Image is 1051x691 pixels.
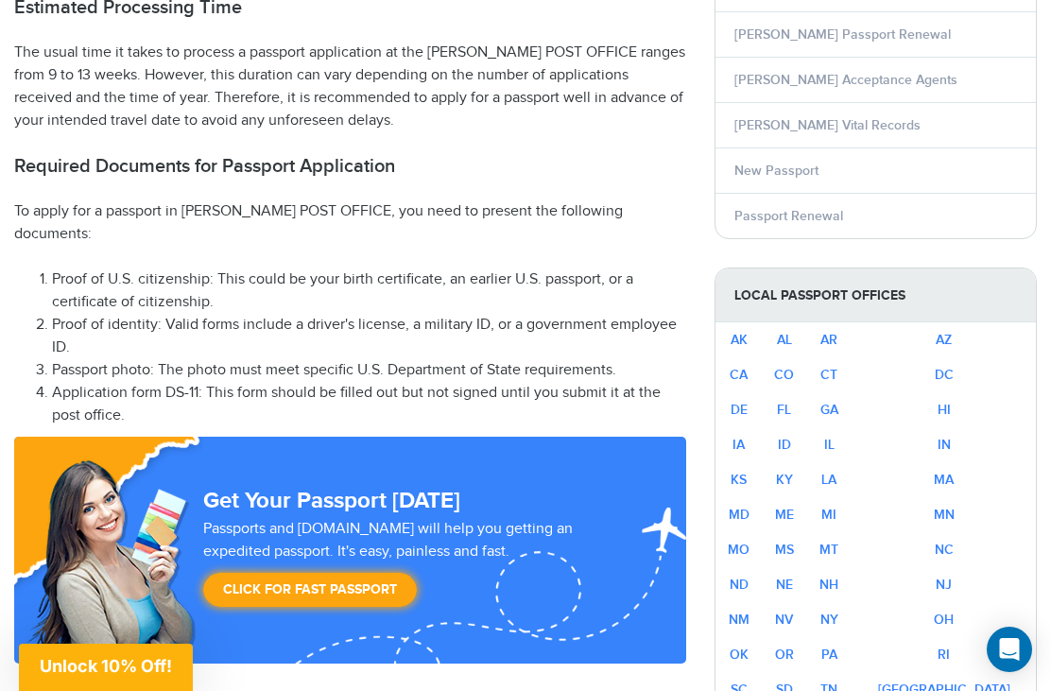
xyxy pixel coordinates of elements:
a: Passport Renewal [734,208,843,224]
a: OK [730,647,749,663]
p: The usual time it takes to process a passport application at the [PERSON_NAME] POST OFFICE ranges... [14,42,686,132]
a: CT [820,367,837,383]
a: ID [778,437,791,453]
p: To apply for a passport in [PERSON_NAME] POST OFFICE, you need to present the following documents: [14,200,686,246]
a: RI [938,647,950,663]
li: Proof of U.S. citizenship: This could be your birth certificate, an earlier U.S. passport, or a c... [52,268,686,314]
a: NE [776,577,793,593]
a: NY [820,612,838,628]
a: New Passport [734,163,818,179]
a: NV [775,612,793,628]
a: MO [728,542,749,558]
div: Unlock 10% Off! [19,644,193,691]
a: MI [821,507,836,523]
a: MN [934,507,955,523]
a: DE [731,402,748,418]
a: MD [729,507,749,523]
a: ND [730,577,749,593]
a: MS [775,542,794,558]
a: IA [732,437,745,453]
a: MA [934,472,954,488]
a: NC [935,542,954,558]
span: Unlock 10% Off! [40,656,172,676]
strong: Get Your Passport [DATE] [203,487,460,514]
a: KS [731,472,747,488]
a: LA [821,472,836,488]
h2: Required Documents for Passport Application [14,155,686,178]
a: DC [935,367,954,383]
a: FL [777,402,791,418]
a: OR [775,647,794,663]
li: Application form DS-11: This form should be filled out but not signed until you submit it at the ... [52,382,686,427]
div: Open Intercom Messenger [987,627,1032,672]
a: CA [730,367,748,383]
a: NJ [936,577,952,593]
a: HI [938,402,951,418]
a: NM [729,612,749,628]
a: NH [819,577,838,593]
a: CO [774,367,794,383]
div: Passports and [DOMAIN_NAME] will help you getting an expedited passport. It's easy, painless and ... [196,518,612,616]
a: AR [820,332,837,348]
a: AK [731,332,748,348]
a: PA [821,647,837,663]
a: [PERSON_NAME] Vital Records [734,117,921,133]
li: Proof of identity: Valid forms include a driver's license, a military ID, or a government employe... [52,314,686,359]
a: Click for Fast Passport [203,573,417,607]
a: KY [776,472,793,488]
a: OH [934,612,954,628]
a: AL [777,332,792,348]
a: MT [819,542,838,558]
li: Passport photo: The photo must meet specific U.S. Department of State requirements. [52,359,686,382]
a: AZ [936,332,952,348]
strong: Local Passport Offices [715,268,1036,322]
a: IL [824,437,835,453]
a: [PERSON_NAME] Passport Renewal [734,26,951,43]
a: GA [820,402,838,418]
a: IN [938,437,951,453]
a: ME [775,507,794,523]
a: [PERSON_NAME] Acceptance Agents [734,72,957,88]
